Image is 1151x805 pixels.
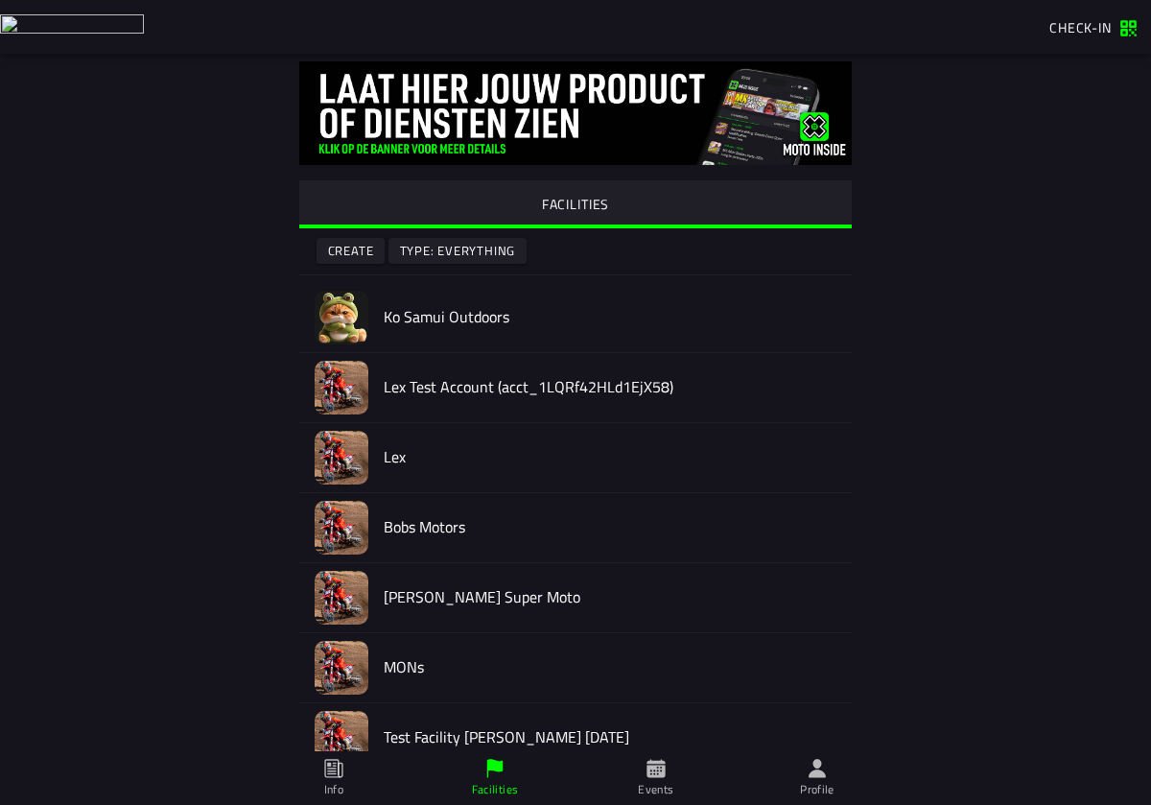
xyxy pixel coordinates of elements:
[388,238,527,264] ion-button: Type: Everything
[1049,17,1112,37] span: Check-in
[299,180,852,228] ion-segment-button: FACILITIES
[324,781,343,798] ion-label: Info
[384,658,836,676] h2: MONs
[315,361,368,414] img: facility-image
[638,781,673,798] ion-label: Events
[315,291,368,344] img: facility-image
[384,588,836,606] h2: [PERSON_NAME] Super Moto
[384,378,836,396] h2: Lex Test Account (acct_1LQRf42HLd1EjX58)
[315,431,368,485] img: facility-image
[384,518,836,536] h2: Bobs Motors
[315,711,368,765] img: facility-image
[315,641,368,695] img: facility-image
[472,781,519,798] ion-label: Facilities
[1040,11,1147,43] a: Check-in
[384,728,836,746] h2: Test Facility [PERSON_NAME] [DATE]
[299,61,852,165] img: vj9Vvnwzmpjq6MoBYSM7ZJYgXEVQcw20LF2klTLS.jpg
[315,501,368,555] img: facility-image
[315,571,368,625] img: facility-image
[800,781,834,798] ion-label: Profile
[384,448,836,466] h2: Lex
[384,308,836,326] h2: Ko Samui Outdoors
[328,245,374,257] ion-text: Create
